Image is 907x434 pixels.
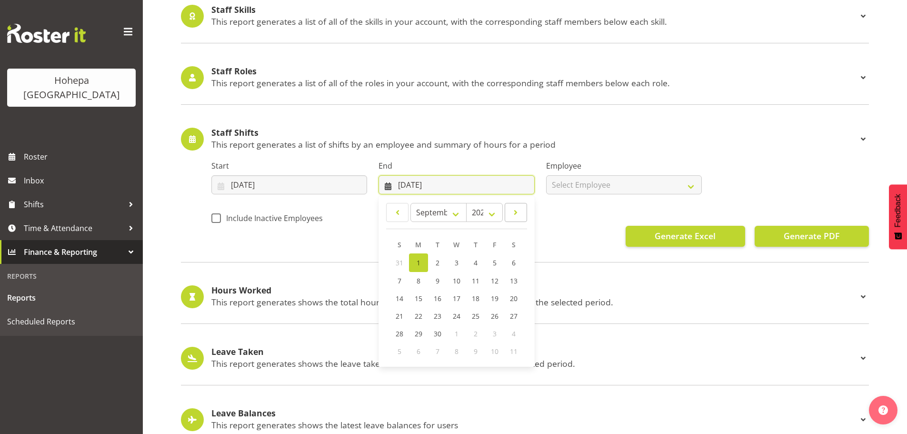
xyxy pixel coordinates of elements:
span: 31 [396,258,403,267]
a: 25 [466,307,485,325]
label: Employee [546,160,702,172]
div: Reports [2,266,140,286]
span: 24 [453,312,460,321]
span: Roster [24,150,138,164]
span: W [453,240,459,249]
span: 12 [491,276,498,285]
button: Generate PDF [755,226,869,247]
a: 18 [466,290,485,307]
p: This report generates a list of shifts by an employee and summary of hours for a period [211,139,857,150]
span: 15 [415,294,422,303]
span: T [474,240,478,249]
a: 1 [409,253,428,272]
span: F [493,240,496,249]
a: 3 [447,253,466,272]
span: 8 [455,347,458,356]
a: 7 [390,272,409,290]
a: 23 [428,307,447,325]
div: Leave Taken This report generates shows the leave taken for each staff member over the selected p... [181,347,869,370]
span: 11 [510,347,518,356]
span: 27 [510,312,518,321]
span: 1 [455,329,458,338]
span: Feedback [894,194,902,227]
span: 4 [474,258,478,267]
span: 16 [434,294,441,303]
span: T [436,240,439,249]
span: Finance & Reporting [24,245,124,259]
span: 3 [455,258,458,267]
span: 14 [396,294,403,303]
a: 17 [447,290,466,307]
span: 17 [453,294,460,303]
p: This report generates shows the leave taken for each staff member over the selected period. [211,358,857,369]
a: Scheduled Reports [2,310,140,333]
span: Reports [7,291,136,305]
label: Start [211,160,367,172]
span: 2 [436,258,439,267]
h4: Staff Shifts [211,128,857,138]
a: 13 [504,272,523,290]
span: 3 [493,329,497,338]
span: Include Inactive Employees [221,213,323,223]
img: Rosterit website logo [7,24,86,43]
h4: Leave Taken [211,347,857,357]
h4: Hours Worked [211,286,857,295]
span: 19 [491,294,498,303]
span: Generate Excel [655,230,716,242]
div: Hohepa [GEOGRAPHIC_DATA] [17,73,126,102]
span: 22 [415,312,422,321]
a: 26 [485,307,504,325]
span: 29 [415,329,422,338]
a: 15 [409,290,428,307]
img: help-xxl-2.png [878,405,888,415]
span: 10 [491,347,498,356]
a: 20 [504,290,523,307]
a: 22 [409,307,428,325]
a: Reports [2,286,140,310]
button: Feedback - Show survey [889,184,907,249]
h4: Staff Skills [211,5,857,15]
a: 5 [485,253,504,272]
span: Time & Attendance [24,221,124,235]
input: Click to select... [379,175,534,194]
span: M [415,240,421,249]
div: Staff Shifts This report generates a list of shifts by an employee and summary of hours for a period [181,128,869,151]
a: 2 [428,253,447,272]
h4: Staff Roles [211,67,857,76]
span: S [398,240,401,249]
span: 7 [436,347,439,356]
a: 19 [485,290,504,307]
a: 11 [466,272,485,290]
input: Click to select... [211,175,367,194]
a: 9 [428,272,447,290]
a: 12 [485,272,504,290]
span: 2 [474,329,478,338]
div: Staff Skills This report generates a list of all of the skills in your account, with the correspo... [181,5,869,28]
span: Shifts [24,197,124,212]
p: This report generates a list of all of the roles in your account, with the corresponding staff me... [211,78,857,88]
span: 13 [510,276,518,285]
p: This report generates shows the total hours worked for each staff member during the selected period. [211,297,857,307]
a: 28 [390,325,409,343]
a: 14 [390,290,409,307]
span: 1 [417,258,420,267]
div: Leave Balances This report generates shows the latest leave balances for users [181,408,869,431]
label: End [379,160,534,172]
span: Generate PDF [784,230,839,242]
span: 30 [434,329,441,338]
div: Hours Worked This report generates shows the total hours worked for each staff member during the ... [181,285,869,308]
p: This report generates a list of all of the skills in your account, with the corresponding staff m... [211,16,857,27]
span: Scheduled Reports [7,314,136,329]
span: 23 [434,312,441,321]
a: 21 [390,307,409,325]
span: 8 [417,276,420,285]
button: Generate Excel [626,226,745,247]
a: 24 [447,307,466,325]
a: 6 [504,253,523,272]
p: This report generates shows the latest leave balances for users [211,420,857,430]
span: 7 [398,276,401,285]
span: 10 [453,276,460,285]
a: 30 [428,325,447,343]
span: S [512,240,516,249]
span: 21 [396,312,403,321]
